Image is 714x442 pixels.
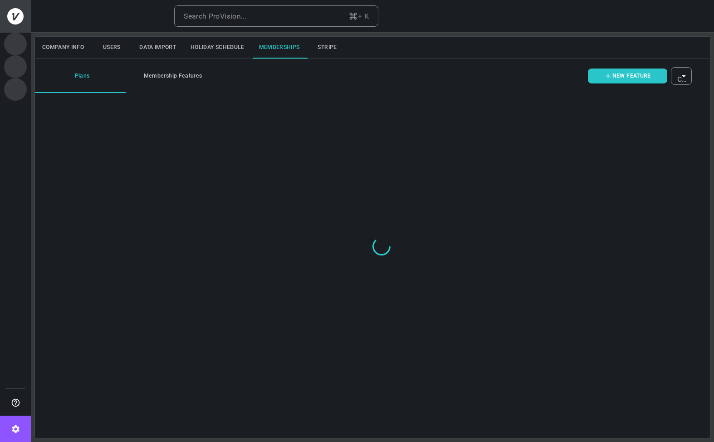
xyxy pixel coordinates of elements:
[91,37,132,59] button: Users
[252,37,307,59] button: Memberships
[174,5,378,27] button: Search ProVision...+ K
[35,59,126,93] button: Plans
[184,10,247,23] div: Search ProVision...
[588,69,667,83] button: NEW FEATURE
[348,10,369,23] div: + K
[126,59,216,93] button: Membership Features
[183,37,252,59] button: Holiday Schedule
[35,37,91,59] button: Company Info
[307,37,348,59] button: Stripe
[132,37,183,59] button: Data Import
